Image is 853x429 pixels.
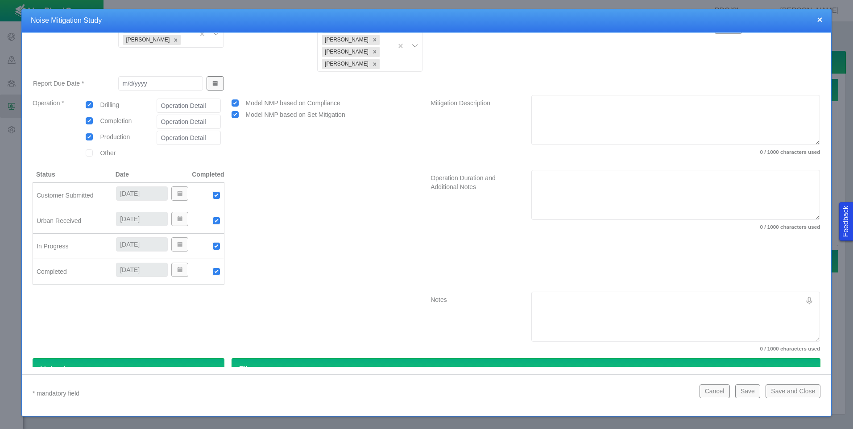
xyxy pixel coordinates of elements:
[246,111,345,118] span: Model NMP based on Set Mitigation
[33,99,64,107] span: Operation *
[423,292,524,355] label: Notes
[423,95,524,158] label: Mitigation Description
[212,268,220,276] img: UrbanGroupSolutionsTheme$USG_Images$checked.png
[700,384,730,398] button: Cancel
[322,35,370,45] div: [PERSON_NAME]
[33,388,692,399] p: * mandatory field
[531,223,820,231] label: 0 / 1000 characters used
[370,47,380,57] div: Remove Gareth Svanda
[192,170,224,179] span: Completed
[37,217,81,224] span: Urban Received
[157,99,220,113] input: Operation Detail
[322,59,370,69] div: [PERSON_NAME]
[370,59,380,69] div: Remove Tanvir Hossain
[33,358,224,381] h4: Upload
[370,35,380,45] div: Remove Vince Ginter
[100,101,119,108] span: Drilling
[212,242,220,250] img: UrbanGroupSolutionsTheme$USG_Images$checked.png
[116,171,129,178] span: Date
[735,384,760,398] button: Save
[118,76,203,91] input: m/d/yyyy
[225,21,310,72] label: Urban Contact
[246,99,340,107] span: Model NMP based on Compliance
[207,76,224,91] button: Show Date Picker
[423,170,524,233] label: Operation Duration and Additional Notes
[212,217,220,225] img: UrbanGroupSolutionsTheme$USG_Images$checked.png
[37,192,94,199] span: Customer Submitted
[157,131,220,145] input: Operation Detail
[26,75,111,91] label: Report Due Date *
[531,148,820,156] label: 0 / 1000 characters used
[157,115,220,129] input: Operation Detail
[212,191,220,199] img: UrbanGroupSolutionsTheme$USG_Images$checked.png
[100,117,132,124] span: Completion
[817,15,822,24] button: close
[26,21,111,48] label: Customer Contact *
[37,268,67,275] span: Completed
[31,16,822,25] h4: Noise Mitigation Study
[322,47,370,57] div: [PERSON_NAME]
[100,133,130,140] span: Production
[36,171,55,178] span: Status
[766,384,820,398] button: Save and Close
[100,149,116,157] span: Other
[171,35,181,45] div: Remove Gareth Svanda
[37,243,69,250] span: In Progress
[531,345,820,353] label: 0 / 1000 characters used
[123,35,171,45] div: [PERSON_NAME]
[232,358,821,381] h4: Files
